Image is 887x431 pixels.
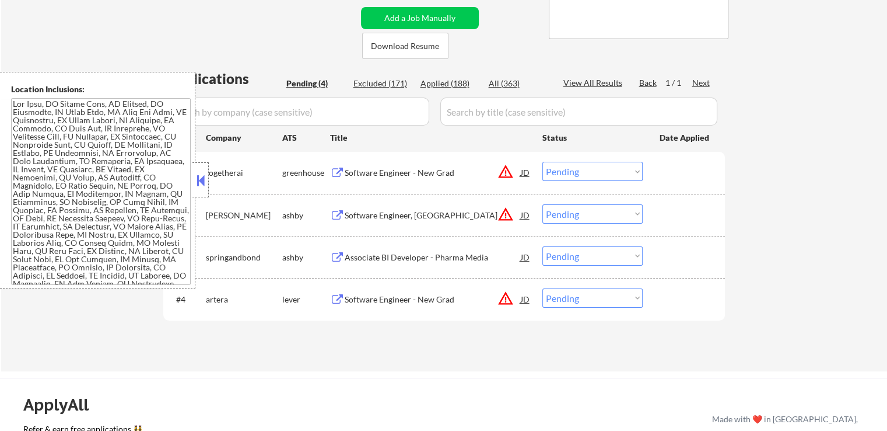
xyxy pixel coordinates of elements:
input: Search by title (case sensitive) [440,98,717,126]
div: Back [639,77,658,89]
div: Software Engineer, [GEOGRAPHIC_DATA] [345,210,521,221]
button: warning_amber [497,290,514,307]
div: Applied (188) [420,78,479,89]
div: greenhouse [282,167,330,179]
div: Software Engineer - New Grad [345,167,521,179]
div: [PERSON_NAME] [206,210,282,221]
button: Add a Job Manually [361,7,479,29]
div: ATS [282,132,330,144]
div: Software Engineer - New Grad [345,294,521,305]
div: Title [330,132,531,144]
div: lever [282,294,330,305]
div: JD [520,162,531,183]
div: artera [206,294,282,305]
div: Pending (4) [286,78,345,89]
div: JD [520,246,531,267]
div: Applications [167,72,282,86]
div: Next [692,77,711,89]
div: #4 [176,294,197,305]
button: warning_amber [497,164,514,180]
button: warning_amber [497,206,514,223]
div: Associate BI Developer - Pharma Media [345,252,521,263]
div: springandbond [206,252,282,263]
div: togetherai [206,167,282,179]
div: ashby [282,252,330,263]
div: Company [206,132,282,144]
div: ApplyAll [23,395,102,415]
div: Status [542,127,643,148]
div: All (363) [489,78,547,89]
div: Location Inclusions: [11,84,191,95]
div: JD [520,289,531,310]
div: ashby [282,210,330,221]
input: Search by company (case sensitive) [167,98,429,126]
div: View All Results [563,77,626,89]
div: Excluded (171) [353,78,412,89]
button: Download Resume [362,33,448,59]
div: JD [520,204,531,225]
div: 1 / 1 [665,77,692,89]
div: Date Applied [660,132,711,144]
